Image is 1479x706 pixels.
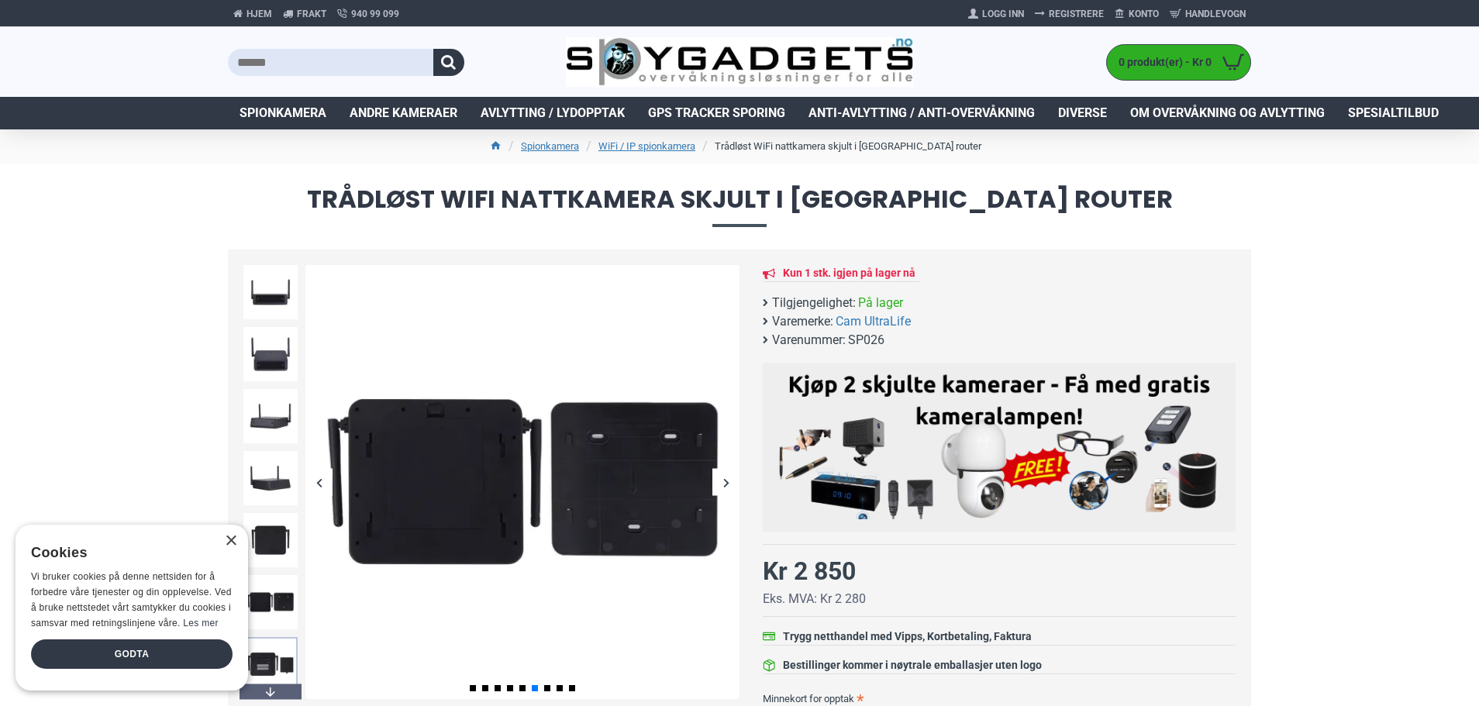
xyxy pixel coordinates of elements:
a: Cam UltraLife [836,312,911,331]
a: Logg Inn [963,2,1029,26]
span: Spionkamera [240,104,326,122]
div: Godta [31,639,233,669]
span: Andre kameraer [350,104,457,122]
a: Spionkamera [228,97,338,129]
img: Trådløst WiFi nattkamera skjult i falsk router - SpyGadgets.no [243,513,298,567]
img: Trådløst WiFi nattkamera skjult i falsk router - SpyGadgets.no [243,389,298,443]
div: Bestillinger kommer i nøytrale emballasjer uten logo [783,657,1042,673]
span: SP026 [848,331,884,350]
span: Trådløst WiFi nattkamera skjult i [GEOGRAPHIC_DATA] router [228,187,1251,226]
a: Handlevogn [1164,2,1251,26]
span: Frakt [297,7,326,21]
span: Avlytting / Lydopptak [481,104,625,122]
span: Go to slide 9 [569,685,575,691]
span: 0 produkt(er) - Kr 0 [1107,54,1215,71]
div: Kr 2 850 [763,553,856,590]
span: Go to slide 6 [532,685,538,691]
img: Trådløst WiFi nattkamera skjult i falsk router - SpyGadgets.no [243,451,298,505]
span: På lager [858,294,903,312]
img: Trådløst WiFi nattkamera skjult i falsk router - SpyGadgets.no [243,575,298,629]
b: Varemerke: [772,312,833,331]
div: Close [225,536,236,547]
span: Go to slide 3 [495,685,501,691]
span: Hjem [246,7,272,21]
a: Spesialtilbud [1336,97,1450,129]
img: Trådløst WiFi nattkamera skjult i falsk router - SpyGadgets.no [243,327,298,381]
span: Logg Inn [982,7,1024,21]
div: Next slide [240,684,302,699]
span: Go to slide 2 [482,685,488,691]
span: Diverse [1058,104,1107,122]
a: Om overvåkning og avlytting [1119,97,1336,129]
img: Trådløst WiFi nattkamera skjult i falsk router - SpyGadgets.no [243,637,298,691]
a: GPS Tracker Sporing [636,97,797,129]
span: Go to slide 8 [557,685,563,691]
span: Go to slide 5 [519,685,526,691]
a: WiFi / IP spionkamera [598,139,695,154]
img: Kjøp 2 skjulte kameraer – Få med gratis kameralampe! [774,370,1224,519]
a: Konto [1109,2,1164,26]
a: 0 produkt(er) - Kr 0 [1107,45,1250,80]
b: Tilgjengelighet: [772,294,856,312]
a: Andre kameraer [338,97,469,129]
b: Varenummer: [772,331,846,350]
a: Spionkamera [521,139,579,154]
a: Diverse [1046,97,1119,129]
a: Avlytting / Lydopptak [469,97,636,129]
a: Anti-avlytting / Anti-overvåkning [797,97,1046,129]
span: Vi bruker cookies på denne nettsiden for å forbedre våre tjenester og din opplevelse. Ved å bruke... [31,571,232,628]
span: Anti-avlytting / Anti-overvåkning [808,104,1035,122]
span: 940 99 099 [351,7,399,21]
div: Trygg netthandel med Vipps, Kortbetaling, Faktura [783,629,1032,645]
img: Trådløst WiFi nattkamera skjult i falsk router - SpyGadgets.no [243,265,298,319]
span: Handlevogn [1185,7,1246,21]
img: SpyGadgets.no [566,37,914,88]
span: Konto [1129,7,1159,21]
div: Previous slide [305,469,333,496]
span: Go to slide 7 [544,685,550,691]
span: Registrere [1049,7,1104,21]
a: Les mer, opens a new window [183,618,218,629]
span: GPS Tracker Sporing [648,104,785,122]
span: Go to slide 4 [507,685,513,691]
img: Trådløst WiFi nattkamera skjult i falsk router - SpyGadgets.no [305,265,739,699]
div: Kun 1 stk. igjen på lager nå [783,265,915,281]
a: Registrere [1029,2,1109,26]
div: Cookies [31,536,222,570]
span: Spesialtilbud [1348,104,1439,122]
div: Next slide [712,469,739,496]
span: Om overvåkning og avlytting [1130,104,1325,122]
span: Go to slide 1 [470,685,476,691]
